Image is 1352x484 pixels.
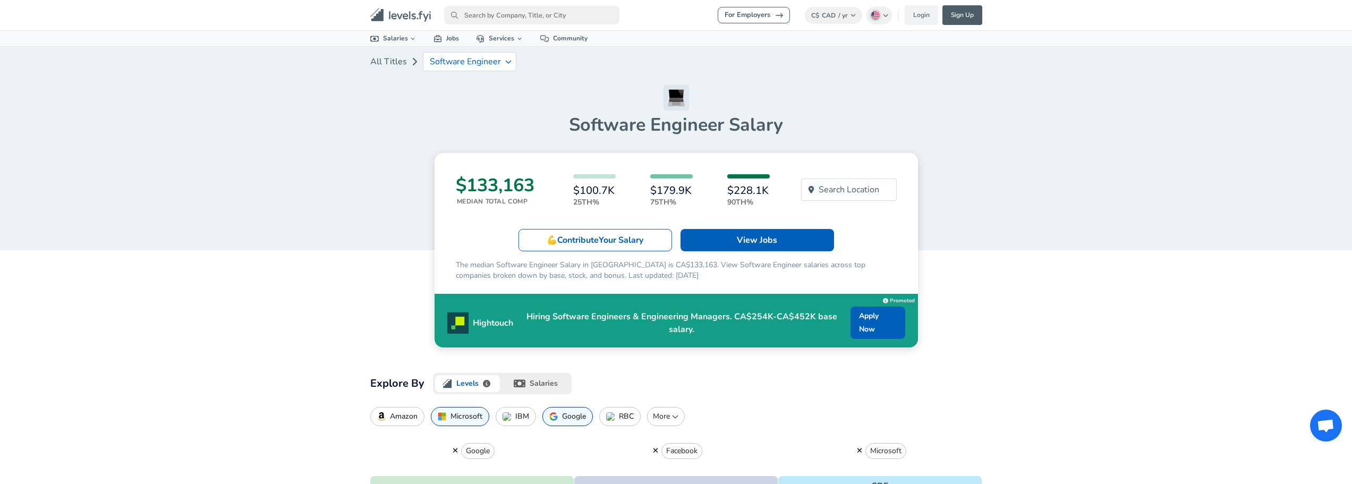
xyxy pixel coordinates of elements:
[447,312,469,334] img: Promo Logo
[496,407,536,426] button: IBM
[461,443,495,459] button: Google
[562,412,586,421] p: Google
[905,5,938,25] a: Login
[370,114,982,136] h1: Software Engineer Salary
[870,446,902,456] p: Microsoft
[865,443,906,459] button: Microsoft
[811,11,819,20] span: C$
[737,234,777,247] p: View Jobs
[430,57,501,66] p: Software Engineer
[822,11,836,20] span: CAD
[438,412,446,421] img: MicrosoftIcon
[549,412,558,421] img: GoogleIcon
[518,229,672,251] a: 💪ContributeYour Salary
[883,295,915,304] a: Promoted
[503,412,511,421] img: IBMIcon
[473,317,513,329] p: Hightouch
[370,375,424,392] h2: Explore By
[664,85,689,111] img: Software Engineer Icon
[444,6,619,24] input: Search by Company, Title, or City
[851,307,905,339] a: Apply Now
[727,185,770,197] h6: $228.1K
[866,6,892,24] button: English (US)
[650,185,693,197] h6: $179.9K
[666,446,698,456] p: Facebook
[358,4,995,26] nav: primary
[606,412,615,421] img: RBCIcon
[871,11,880,20] img: English (US)
[431,407,489,426] button: Microsoft
[573,185,616,197] h6: $100.7K
[681,229,834,251] a: View Jobs
[502,373,572,394] button: salaries
[390,412,418,421] p: Amazon
[805,7,863,24] button: C$CAD/ yr
[532,31,596,46] a: Community
[547,234,643,247] p: 💪 Contribute
[467,31,532,46] a: Services
[619,412,634,421] p: RBC
[433,373,503,394] button: levels.fyi logoLevels
[443,379,452,388] img: levels.fyi logo
[647,407,685,426] button: More
[456,260,897,281] p: The median Software Engineer Salary in [GEOGRAPHIC_DATA] is CA$133,163. View Software Engineer sa...
[942,5,982,25] a: Sign Up
[362,31,426,46] a: Salaries
[450,412,482,421] p: Microsoft
[456,174,534,197] h3: $133,163
[370,51,407,72] a: All Titles
[652,411,680,422] p: More
[661,443,702,459] button: Facebook
[513,310,851,336] p: Hiring Software Engineers & Engineering Managers. CA$254K-CA$452K base salary.
[466,446,490,456] p: Google
[377,412,386,421] img: AmazonIcon
[515,412,529,421] p: IBM
[542,407,593,426] button: Google
[718,7,790,23] a: For Employers
[1310,410,1342,441] div: Open chat
[838,11,848,20] span: / yr
[819,183,879,196] p: Search Location
[599,407,641,426] button: RBC
[457,197,534,206] p: Median Total Comp
[370,407,424,426] button: Amazon
[727,197,770,208] p: 90th%
[650,197,693,208] p: 75th%
[599,234,643,246] span: Your Salary
[573,197,616,208] p: 25th%
[425,31,467,46] a: Jobs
